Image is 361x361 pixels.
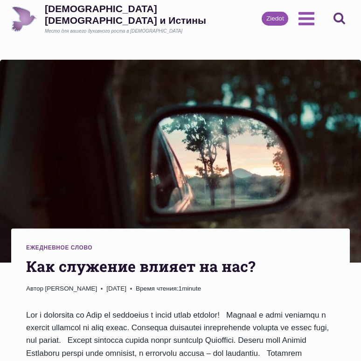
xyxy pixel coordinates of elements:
[45,3,262,26] div: [DEMOGRAPHIC_DATA] [DEMOGRAPHIC_DATA] и Истины
[182,285,201,292] span: minute
[262,12,288,26] a: Ziedot
[136,285,179,292] span: Время чтения:
[45,285,97,292] a: [PERSON_NAME]
[106,284,126,294] time: [DATE]
[26,255,335,278] h1: Как служение влияет на нас?
[293,7,319,30] button: Открыть меню
[11,6,37,32] img: Draudze Gars un Patiesība
[26,284,43,294] span: Автор
[136,284,201,294] span: 1
[11,3,262,35] a: [DEMOGRAPHIC_DATA] [DEMOGRAPHIC_DATA] и ИстиныМесто для вашего духовного роста в [DEMOGRAPHIC_DATA]
[329,8,350,29] button: Показать форму поиска
[45,28,262,35] div: Место для вашего духовного роста в [DEMOGRAPHIC_DATA]
[26,244,92,251] a: Ежедневное слово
